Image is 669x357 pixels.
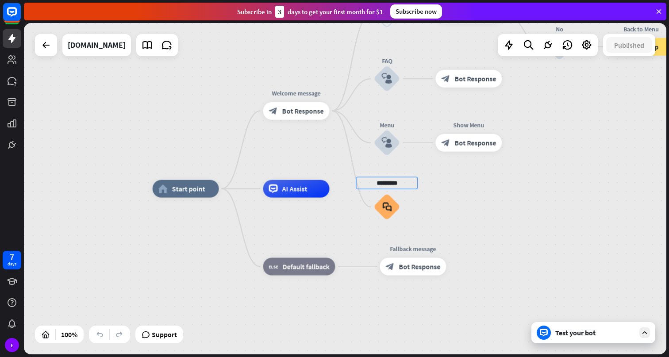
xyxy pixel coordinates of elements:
[237,6,383,18] div: Subscribe in days to get your first month for $1
[269,106,278,115] i: block_bot_response
[68,34,126,56] div: pixelspersona.com
[282,106,324,115] span: Bot Response
[381,138,392,148] i: block_user_input
[555,328,635,337] div: Test your bot
[373,245,453,253] div: Fallback message
[385,262,394,271] i: block_bot_response
[399,262,440,271] span: Bot Response
[381,73,392,84] i: block_user_input
[627,42,658,51] span: Go to step
[269,262,278,271] i: block_fallback
[606,37,652,53] button: Published
[257,88,336,97] div: Welcome message
[454,74,496,83] span: Bot Response
[10,253,14,261] div: 7
[283,262,330,271] span: Default fallback
[172,184,205,193] span: Start point
[282,184,308,193] span: AI Assist
[152,327,177,342] span: Support
[441,74,450,83] i: block_bot_response
[360,57,413,65] div: FAQ
[390,4,442,19] div: Subscribe now
[533,25,586,34] div: No
[7,4,34,30] button: Open LiveChat chat widget
[454,138,496,147] span: Bot Response
[5,338,19,352] div: E
[360,121,413,130] div: Menu
[275,6,284,18] div: 3
[58,327,80,342] div: 100%
[3,251,21,269] a: 7 days
[8,261,16,267] div: days
[441,138,450,147] i: block_bot_response
[158,184,168,193] i: home_2
[429,121,508,130] div: Show Menu
[382,202,392,212] i: block_faq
